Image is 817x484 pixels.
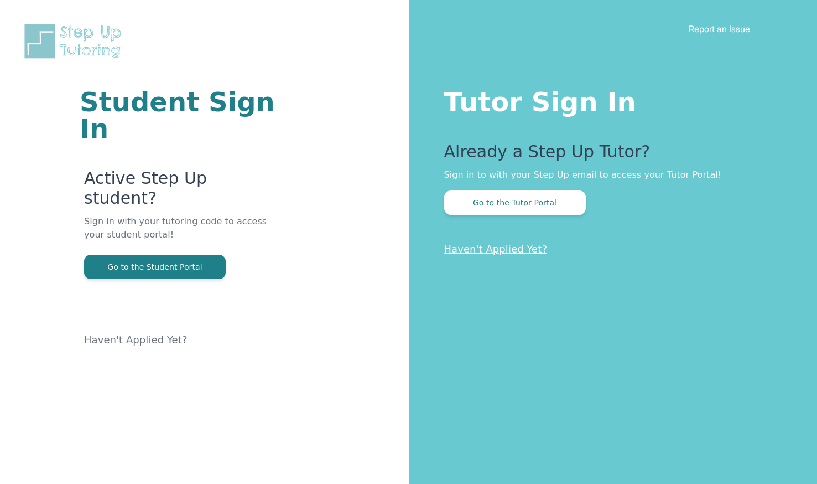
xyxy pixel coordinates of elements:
p: Active Step Up student? [84,168,276,215]
p: Sign in to with your Step Up email to access your Tutor Portal! [444,168,773,182]
a: Report an Issue [689,23,750,34]
h1: Tutor Sign In [444,84,773,115]
img: Step Up Tutoring horizontal logo [22,22,128,60]
button: Go to the Student Portal [84,255,226,279]
a: Haven't Applied Yet? [84,334,188,346]
a: Go to the Tutor Portal [444,197,586,208]
h1: Student Sign In [80,89,276,142]
a: Haven't Applied Yet? [444,243,548,255]
p: Sign in with your tutoring code to access your student portal! [84,215,276,255]
a: Go to the Student Portal [84,261,226,272]
button: Go to the Tutor Portal [444,190,586,215]
p: Already a Step Up Tutor? [444,142,773,168]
